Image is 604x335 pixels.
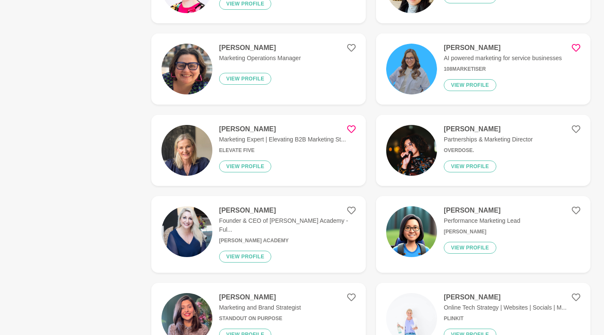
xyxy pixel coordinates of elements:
[376,196,590,273] a: [PERSON_NAME]Performance Marketing Lead[PERSON_NAME]View profile
[219,316,301,322] h6: Standout On Purpose
[161,44,212,94] img: 1da1c64a172c8c52f294841c71011d56f296a5df-1470x1448.jpg
[376,115,590,186] a: [PERSON_NAME]Partnerships & Marketing DirectorOverdose.View profile
[219,161,272,172] button: View profile
[219,216,356,234] p: Founder & CEO of [PERSON_NAME] Academy - Ful...
[219,135,346,144] p: Marketing Expert | Elevating B2B Marketing St...
[444,79,496,91] button: View profile
[161,206,212,257] img: 19a8acd22c41f1b7abb7aec61f423fd2055f1083-1230x1353.jpg
[444,242,496,254] button: View profile
[386,44,437,94] img: f2ac4a36fdc75bcf3d7443fe8007f5718dcfd874-600x600.png
[386,125,437,176] img: 47351ef080edf6c2f0d88ed03b960ee3658e9d19-1281x1920.jpg
[444,216,520,225] p: Performance Marketing Lead
[444,316,567,322] h6: Plinkit
[151,196,366,273] a: [PERSON_NAME]Founder & CEO of [PERSON_NAME] Academy - Ful...[PERSON_NAME] AcademyView profile
[219,125,346,133] h4: [PERSON_NAME]
[219,147,346,154] h6: Elevate Five
[444,66,562,72] h6: 108Marketiser
[151,33,366,105] a: [PERSON_NAME]Marketing Operations ManagerView profile
[444,147,533,154] h6: Overdose.
[444,229,520,235] h6: [PERSON_NAME]
[376,33,590,105] a: [PERSON_NAME]AI powered marketing for service businesses108MarketiserView profile
[161,125,212,176] img: 44798ffc020c051cc76b7d18c8dfd3793dc05959-1544x1501.jpg
[219,293,301,302] h4: [PERSON_NAME]
[219,44,301,52] h4: [PERSON_NAME]
[219,238,356,244] h6: [PERSON_NAME] Academy
[444,44,562,52] h4: [PERSON_NAME]
[386,206,437,257] img: 7049a6d63f7d6cbce70f0b74332acad65188b8bf-1024x1024.jpg
[219,303,301,312] p: Marketing and Brand Strategist
[219,206,356,215] h4: [PERSON_NAME]
[444,206,520,215] h4: [PERSON_NAME]
[151,115,366,186] a: [PERSON_NAME]Marketing Expert | Elevating B2B Marketing St...Elevate FiveView profile
[219,54,301,63] p: Marketing Operations Manager
[444,54,562,63] p: AI powered marketing for service businesses
[444,293,567,302] h4: [PERSON_NAME]
[444,125,533,133] h4: [PERSON_NAME]
[444,303,567,312] p: Online Tech Strategy | Websites | Socials | M...
[444,161,496,172] button: View profile
[219,251,272,263] button: View profile
[219,73,272,85] button: View profile
[444,135,533,144] p: Partnerships & Marketing Director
